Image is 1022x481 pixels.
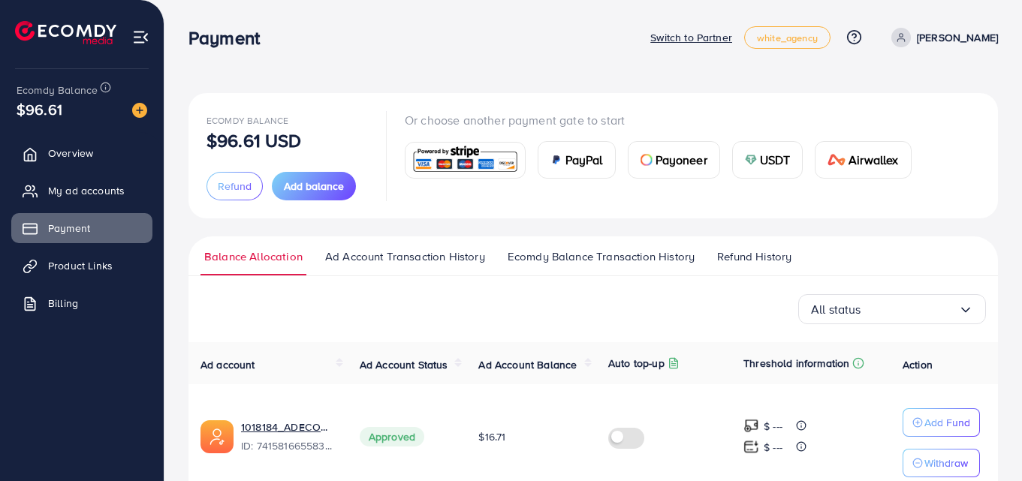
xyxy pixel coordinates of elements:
[11,138,152,168] a: Overview
[811,298,861,321] span: All status
[284,179,344,194] span: Add balance
[410,144,520,176] img: card
[11,251,152,281] a: Product Links
[924,454,968,472] p: Withdraw
[903,357,933,372] span: Action
[15,21,116,44] img: logo
[272,172,356,200] button: Add balance
[798,294,986,324] div: Search for option
[745,154,757,166] img: card
[207,114,288,127] span: Ecomdy Balance
[828,154,846,166] img: card
[241,438,336,453] span: ID: 7415816655839723537
[508,248,695,265] span: Ecomdy Balance Transaction History
[757,33,818,43] span: white_agency
[207,131,302,149] p: $96.61 USD
[188,27,272,49] h3: Payment
[11,288,152,318] a: Billing
[656,151,707,169] span: Payoneer
[48,296,78,311] span: Billing
[628,141,720,179] a: cardPayoneer
[17,98,62,120] span: $96.61
[885,28,998,47] a: [PERSON_NAME]
[608,354,665,372] p: Auto top-up
[732,141,803,179] a: cardUSDT
[815,141,911,179] a: cardAirwallex
[924,413,970,431] p: Add Fund
[903,449,980,477] button: Withdraw
[48,258,113,273] span: Product Links
[650,29,732,47] p: Switch to Partner
[325,248,485,265] span: Ad Account Transaction History
[958,413,1011,470] iframe: Chat
[204,248,303,265] span: Balance Allocation
[717,248,791,265] span: Refund History
[200,357,255,372] span: Ad account
[538,141,616,179] a: cardPayPal
[743,418,759,434] img: top-up amount
[11,176,152,206] a: My ad accounts
[405,111,924,129] p: Or choose another payment gate to start
[360,357,448,372] span: Ad Account Status
[48,221,90,236] span: Payment
[903,408,980,437] button: Add Fund
[641,154,653,166] img: card
[218,179,252,194] span: Refund
[360,427,424,446] span: Approved
[744,26,831,49] a: white_agency
[861,298,958,321] input: Search for option
[11,213,152,243] a: Payment
[17,83,98,98] span: Ecomdy Balance
[200,420,234,453] img: ic-ads-acc.e4c84228.svg
[743,439,759,455] img: top-up amount
[764,417,782,435] p: $ ---
[917,29,998,47] p: [PERSON_NAME]
[241,419,336,434] a: 1018184_ADECOM_1726629369576
[849,151,898,169] span: Airwallex
[478,357,577,372] span: Ad Account Balance
[405,142,526,179] a: card
[241,419,336,454] div: <span class='underline'>1018184_ADECOM_1726629369576</span></br>7415816655839723537
[743,354,849,372] p: Threshold information
[48,146,93,161] span: Overview
[565,151,603,169] span: PayPal
[132,103,147,118] img: image
[132,29,149,46] img: menu
[760,151,791,169] span: USDT
[478,429,505,444] span: $16.71
[48,183,125,198] span: My ad accounts
[207,172,263,200] button: Refund
[764,438,782,456] p: $ ---
[550,154,562,166] img: card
